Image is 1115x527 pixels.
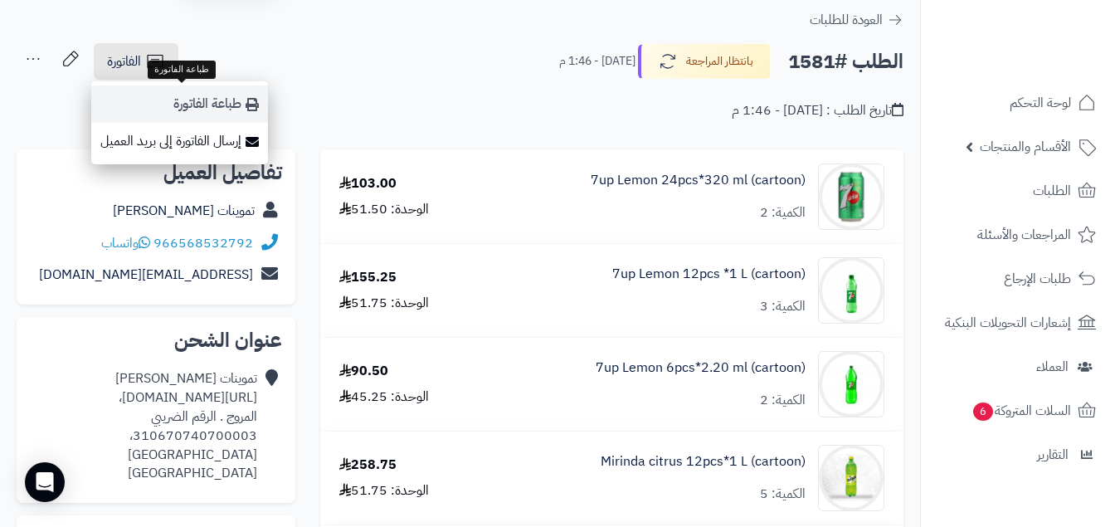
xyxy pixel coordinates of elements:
[91,85,268,123] a: طباعة الفاتورة
[931,435,1105,475] a: التقارير
[113,201,255,221] a: تموينات [PERSON_NAME]
[596,359,806,378] a: 7up Lemon 6pcs*2.20 ml (cartoon)
[638,44,771,79] button: بانتظار المراجعة
[339,200,429,219] div: الوحدة: 51.50
[760,391,806,410] div: الكمية: 2
[819,445,884,511] img: 1747566256-XP8G23evkchGmxKUr8YaGb2gsq2hZno4-90x90.jpg
[107,51,141,71] span: الفاتورة
[601,452,806,471] a: Mirinda citrus 12pcs*1 L (cartoon)
[810,10,903,30] a: العودة للطلبات
[30,163,282,183] h2: تفاصيل العميل
[931,347,1105,387] a: العملاء
[30,369,257,483] div: تموينات [PERSON_NAME] [URL][DOMAIN_NAME]، المروج . الرقم الضريبي 310670740700003، [GEOGRAPHIC_DAT...
[612,265,806,284] a: 7up Lemon 12pcs *1 L (cartoon)
[94,43,178,80] a: الفاتورة
[931,171,1105,211] a: الطلبات
[760,203,806,222] div: الكمية: 2
[591,171,806,190] a: 7up Lemon 24pcs*320 ml (cartoon)
[339,481,429,500] div: الوحدة: 51.75
[339,174,397,193] div: 103.00
[980,135,1071,159] span: الأقسام والمنتجات
[760,297,806,316] div: الكمية: 3
[945,311,1071,334] span: إشعارات التحويلات البنكية
[810,10,883,30] span: العودة للطلبات
[339,294,429,313] div: الوحدة: 51.75
[339,268,397,287] div: 155.25
[1004,267,1071,290] span: طلبات الإرجاع
[559,53,635,70] small: [DATE] - 1:46 م
[339,388,429,407] div: الوحدة: 45.25
[1010,91,1071,115] span: لوحة التحكم
[339,362,388,381] div: 90.50
[25,462,65,502] div: Open Intercom Messenger
[788,45,903,79] h2: الطلب #1581
[732,101,903,120] div: تاريخ الطلب : [DATE] - 1:46 م
[971,399,1071,422] span: السلات المتروكة
[931,259,1105,299] a: طلبات الإرجاع
[760,485,806,504] div: الكمية: 5
[819,257,884,324] img: 1747540828-789ab214-413e-4ccd-b32f-1699f0bc-90x90.jpg
[972,402,993,421] span: 6
[1033,179,1071,203] span: الطلبات
[153,233,253,253] a: 966568532792
[819,163,884,230] img: 1747540602-UsMwFj3WdUIJzISPTZ6ZIXs6lgAaNT6J-90x90.jpg
[30,330,282,350] h2: عنوان الشحن
[148,61,216,79] div: طباعة الفاتورة
[931,83,1105,123] a: لوحة التحكم
[101,233,150,253] a: واتساب
[1002,33,1099,68] img: logo-2.png
[39,265,253,285] a: [EMAIL_ADDRESS][DOMAIN_NAME]
[1036,355,1069,378] span: العملاء
[1037,443,1069,466] span: التقارير
[819,351,884,417] img: 1747541306-e6e5e2d5-9b67-463e-b81b-59a02ee4-90x90.jpg
[91,123,268,160] a: إرسال الفاتورة إلى بريد العميل
[931,215,1105,255] a: المراجعات والأسئلة
[977,223,1071,246] span: المراجعات والأسئلة
[339,456,397,475] div: 258.75
[931,391,1105,431] a: السلات المتروكة6
[931,303,1105,343] a: إشعارات التحويلات البنكية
